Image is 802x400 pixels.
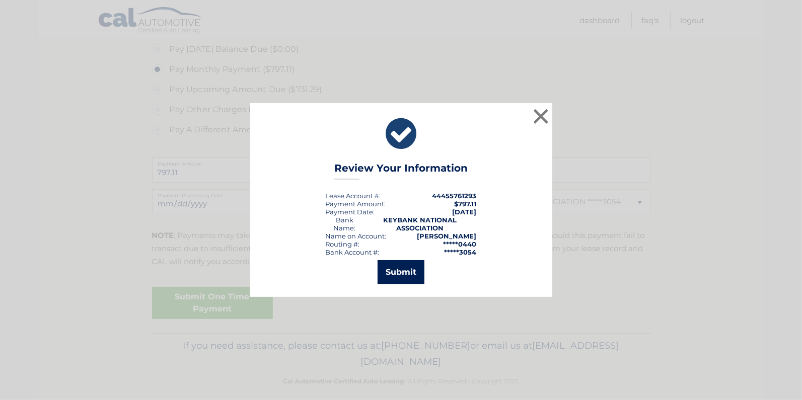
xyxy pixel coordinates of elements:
[326,208,375,216] div: :
[417,232,477,240] strong: [PERSON_NAME]
[432,192,477,200] strong: 44455761293
[531,106,551,126] button: ×
[383,216,457,232] strong: KEYBANK NATIONAL ASSOCIATION
[378,260,424,284] button: Submit
[326,208,374,216] span: Payment Date
[326,240,360,248] div: Routing #:
[326,200,386,208] div: Payment Amount:
[334,162,468,180] h3: Review Your Information
[326,192,381,200] div: Lease Account #:
[326,248,380,256] div: Bank Account #:
[455,200,477,208] span: $797.11
[326,216,363,232] div: Bank Name:
[326,232,387,240] div: Name on Account:
[453,208,477,216] span: [DATE]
